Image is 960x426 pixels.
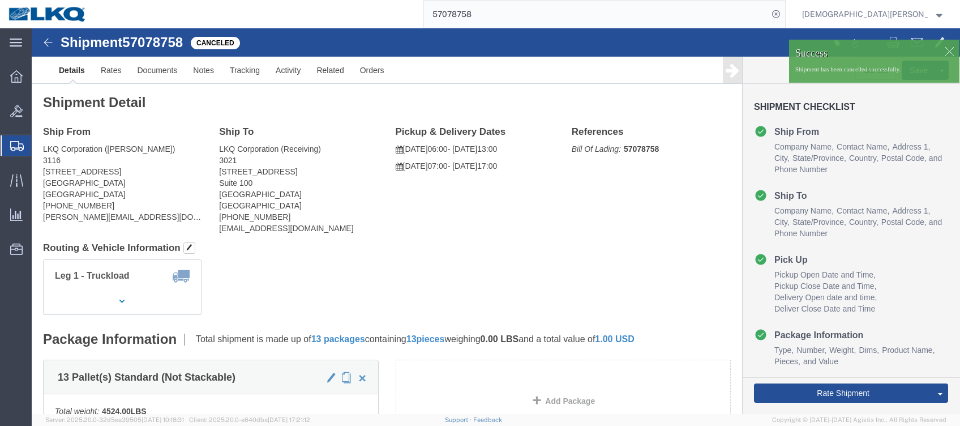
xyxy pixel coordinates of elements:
span: Client: 2025.20.0-e640dba [189,416,310,423]
span: Kristen Lund [802,8,928,20]
button: [DEMOGRAPHIC_DATA][PERSON_NAME] [802,7,944,21]
img: logo [8,6,87,23]
a: Support [445,416,473,423]
span: [DATE] 17:21:12 [268,416,310,423]
span: Copyright © [DATE]-[DATE] Agistix Inc., All Rights Reserved [772,415,946,425]
input: Search for shipment number, reference number [424,1,768,28]
iframe: FS Legacy Container [32,28,960,414]
span: [DATE] 10:18:31 [142,416,184,423]
a: Feedback [473,416,502,423]
span: Server: 2025.20.0-32d5ea39505 [45,416,184,423]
